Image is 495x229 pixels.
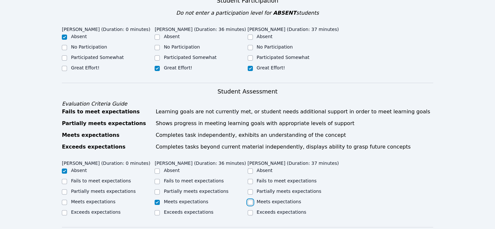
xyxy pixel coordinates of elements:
label: Meets expectations [71,199,116,204]
label: Great Effort! [257,65,285,70]
label: Fails to meet expectations [71,178,131,183]
span: ABSENT [273,10,296,16]
legend: [PERSON_NAME] (Duration: 36 minutes) [155,157,246,167]
label: Great Effort! [71,65,99,70]
label: Absent [257,168,273,173]
label: Participated Somewhat [71,55,124,60]
label: No Participation [164,44,200,50]
label: Great Effort! [164,65,192,70]
div: Exceeds expectations [62,143,152,151]
div: Meets expectations [62,131,152,139]
div: Evaluation Criteria Guide [62,100,433,108]
label: Absent [71,34,87,39]
legend: [PERSON_NAME] (Duration: 0 minutes) [62,23,150,33]
label: Absent [164,34,180,39]
label: Absent [71,168,87,173]
h3: Student Assessment [62,87,433,96]
label: Exceeds expectations [71,209,120,215]
label: Fails to meet expectations [164,178,224,183]
label: Participated Somewhat [164,55,216,60]
label: Absent [164,168,180,173]
legend: [PERSON_NAME] (Duration: 36 minutes) [155,23,246,33]
label: No Participation [71,44,107,50]
label: Exceeds expectations [257,209,306,215]
label: Partially meets expectations [164,189,228,194]
div: Completes task independently, exhibits an understanding of the concept [156,131,433,139]
div: Partially meets expectations [62,120,152,127]
label: Partially meets expectations [257,189,322,194]
label: Fails to meet expectations [257,178,317,183]
legend: [PERSON_NAME] (Duration: 37 minutes) [248,23,339,33]
label: No Participation [257,44,293,50]
div: Completes tasks beyond current material independently, displays ability to grasp future concepts [156,143,433,151]
div: Do not enter a participation level for students [62,9,433,17]
label: Meets expectations [257,199,301,204]
label: Participated Somewhat [257,55,309,60]
label: Exceeds expectations [164,209,213,215]
label: Meets expectations [164,199,208,204]
legend: [PERSON_NAME] (Duration: 0 minutes) [62,157,150,167]
div: Shows progress in meeting learning goals with appropriate levels of support [156,120,433,127]
label: Partially meets expectations [71,189,136,194]
div: Fails to meet expectations [62,108,152,116]
div: Learning goals are not currently met, or student needs additional support in order to meet learni... [156,108,433,116]
legend: [PERSON_NAME] (Duration: 37 minutes) [248,157,339,167]
label: Absent [257,34,273,39]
